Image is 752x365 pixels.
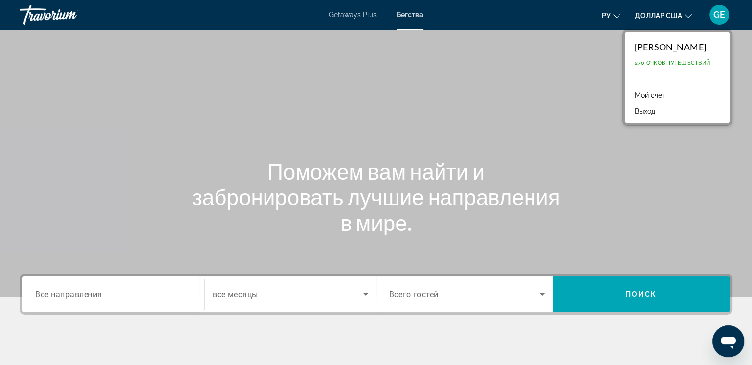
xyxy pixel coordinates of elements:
button: Выход [630,105,660,118]
a: Мой счет [630,89,670,102]
a: Getaways Plus [329,11,377,19]
span: Поиск [626,290,657,298]
button: Меню пользователя [707,4,732,25]
font: GE [713,9,725,20]
button: Поиск [553,276,730,312]
span: Всего гостей [389,290,439,299]
span: все месяцы [213,290,258,299]
font: ру [602,12,611,20]
button: Изменить язык [602,8,620,23]
span: Все направления [35,289,102,299]
button: Изменить валюту [635,8,692,23]
iframe: Кнопка запуска окна обмена сообщениями [712,325,744,357]
font: Выход [635,107,655,115]
font: доллар США [635,12,682,20]
font: 270 очков путешествий [635,60,710,66]
a: Бегства [397,11,423,19]
font: [PERSON_NAME] [635,42,706,52]
div: Search widget [22,276,730,312]
font: Мой счет [635,91,665,99]
a: Травориум [20,2,119,28]
h1: Поможем вам найти и забронировать лучшие направления в мире. [191,158,562,235]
